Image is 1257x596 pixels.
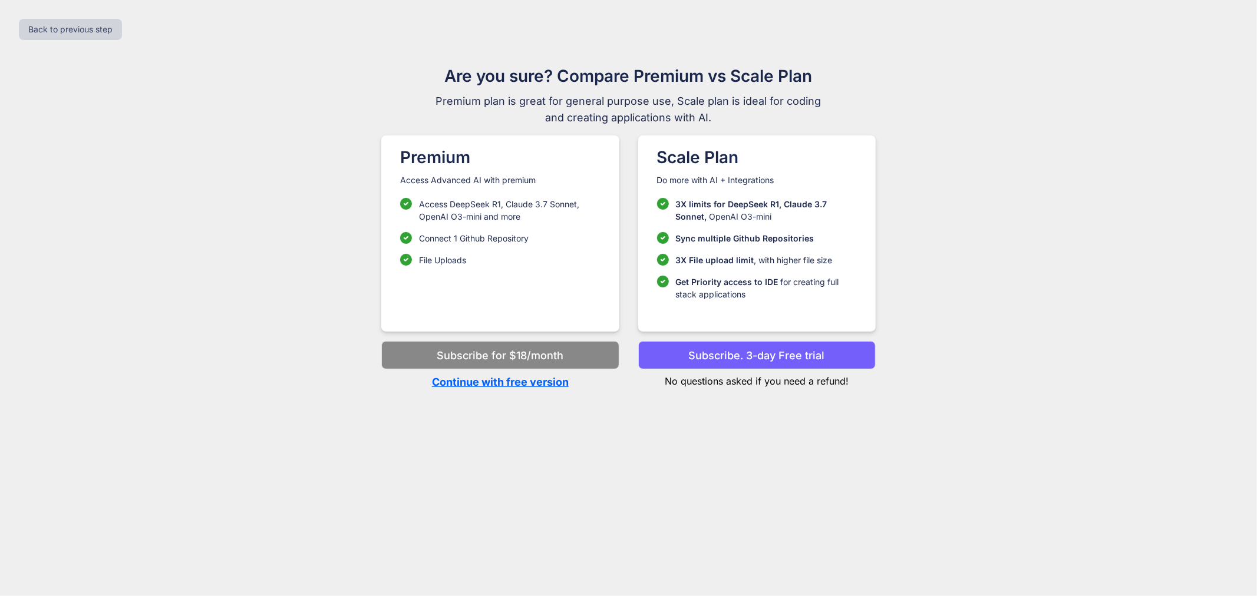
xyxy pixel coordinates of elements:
p: Connect 1 Github Repository [419,232,529,244]
p: , with higher file size [676,254,833,266]
img: checklist [657,276,669,287]
button: Subscribe for $18/month [381,341,619,369]
p: OpenAI O3-mini [676,198,857,223]
h1: Scale Plan [657,145,857,170]
button: Subscribe. 3-day Free trial [638,341,876,369]
img: checklist [400,232,412,244]
p: Continue with free version [381,374,619,390]
img: checklist [657,232,669,244]
p: Sync multiple Github Repositories [676,232,814,244]
p: Access Advanced AI with premium [400,174,600,186]
img: checklist [657,198,669,210]
h1: Are you sure? Compare Premium vs Scale Plan [431,64,827,88]
h1: Premium [400,145,600,170]
button: Back to previous step [19,19,122,40]
p: No questions asked if you need a refund! [638,369,876,388]
span: Premium plan is great for general purpose use, Scale plan is ideal for coding and creating applic... [431,93,827,126]
img: checklist [400,254,412,266]
p: File Uploads [419,254,466,266]
img: checklist [400,198,412,210]
p: Subscribe. 3-day Free trial [689,347,825,363]
span: 3X File upload limit [676,255,754,265]
p: Do more with AI + Integrations [657,174,857,186]
span: Get Priority access to IDE [676,277,778,287]
span: 3X limits for DeepSeek R1, Claude 3.7 Sonnet, [676,199,827,221]
p: for creating full stack applications [676,276,857,300]
img: checklist [657,254,669,266]
p: Subscribe for $18/month [437,347,563,363]
p: Access DeepSeek R1, Claude 3.7 Sonnet, OpenAI O3-mini and more [419,198,600,223]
